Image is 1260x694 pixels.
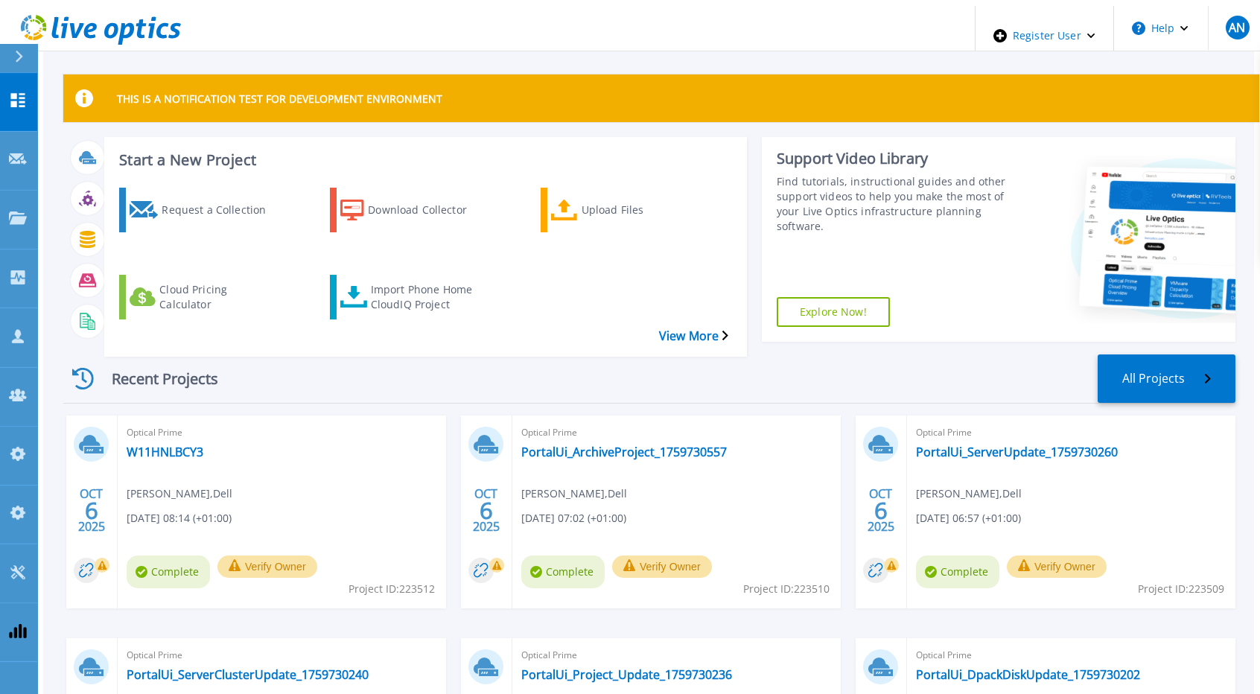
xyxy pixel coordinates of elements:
[1098,354,1235,403] a: All Projects
[521,647,832,663] span: Optical Prime
[777,149,1016,168] div: Support Video Library
[217,555,317,578] button: Verify Owner
[119,275,299,319] a: Cloud Pricing Calculator
[916,647,1226,663] span: Optical Prime
[1229,22,1245,34] span: AN
[521,486,627,502] span: [PERSON_NAME] , Dell
[127,555,210,588] span: Complete
[371,278,490,316] div: Import Phone Home CloudIQ Project
[777,174,1016,234] div: Find tutorials, instructional guides and other support videos to help you make the most of your L...
[127,647,437,663] span: Optical Prime
[119,152,728,168] h3: Start a New Project
[867,483,895,538] div: OCT 2025
[127,510,232,526] span: [DATE] 08:14 (+01:00)
[874,504,888,517] span: 6
[916,424,1226,441] span: Optical Prime
[349,581,435,597] span: Project ID: 223512
[1114,6,1207,51] button: Help
[976,6,1113,66] div: Register User
[777,297,890,327] a: Explore Now!
[1007,555,1107,578] button: Verify Owner
[63,360,242,397] div: Recent Projects
[916,486,1022,502] span: [PERSON_NAME] , Dell
[119,188,299,232] a: Request a Collection
[162,191,281,229] div: Request a Collection
[743,581,830,597] span: Project ID: 223510
[916,555,999,588] span: Complete
[77,483,106,538] div: OCT 2025
[85,504,98,517] span: 6
[159,278,279,316] div: Cloud Pricing Calculator
[117,92,442,106] p: THIS IS A NOTIFICATION TEST FOR DEVELOPMENT ENVIRONMENT
[480,504,493,517] span: 6
[659,329,728,343] a: View More
[127,486,232,502] span: [PERSON_NAME] , Dell
[916,510,1021,526] span: [DATE] 06:57 (+01:00)
[127,445,203,459] a: W11HNLBCY3
[916,445,1118,459] a: PortalUi_ServerUpdate_1759730260
[582,191,701,229] div: Upload Files
[521,424,832,441] span: Optical Prime
[916,667,1140,682] a: PortalUi_DpackDiskUpdate_1759730202
[521,510,626,526] span: [DATE] 07:02 (+01:00)
[612,555,712,578] button: Verify Owner
[521,555,605,588] span: Complete
[368,191,487,229] div: Download Collector
[330,188,510,232] a: Download Collector
[521,667,732,682] a: PortalUi_Project_Update_1759730236
[127,667,369,682] a: PortalUi_ServerClusterUpdate_1759730240
[127,424,437,441] span: Optical Prime
[472,483,500,538] div: OCT 2025
[541,188,721,232] a: Upload Files
[1138,581,1224,597] span: Project ID: 223509
[521,445,727,459] a: PortalUi_ArchiveProject_1759730557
